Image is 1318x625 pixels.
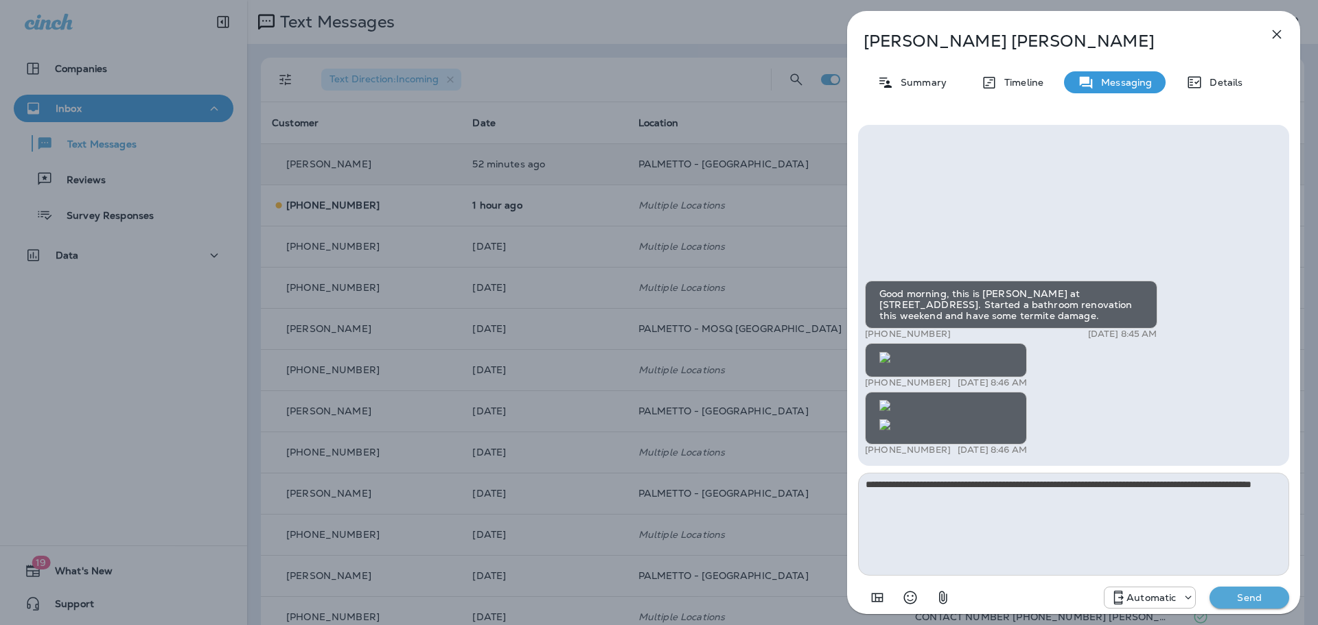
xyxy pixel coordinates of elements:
p: Details [1203,77,1242,88]
p: [PHONE_NUMBER] [865,329,951,340]
p: [DATE] 8:45 AM [1088,329,1157,340]
p: [PHONE_NUMBER] [865,445,951,456]
button: Add in a premade template [864,584,891,611]
p: Automatic [1126,592,1176,603]
div: Good morning, this is [PERSON_NAME] at [STREET_ADDRESS]. Started a bathroom renovation this weeke... [865,281,1157,329]
p: Summary [894,77,947,88]
img: twilio-download [879,400,890,411]
img: twilio-download [879,419,890,430]
p: [DATE] 8:46 AM [958,377,1027,388]
img: twilio-download [879,352,890,363]
p: Messaging [1094,77,1152,88]
p: [PHONE_NUMBER] [865,377,951,388]
p: Send [1221,591,1278,604]
button: Select an emoji [897,584,924,611]
p: [PERSON_NAME] [PERSON_NAME] [864,32,1238,51]
button: Send [1210,587,1289,609]
p: [DATE] 8:46 AM [958,445,1027,456]
p: Timeline [997,77,1043,88]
